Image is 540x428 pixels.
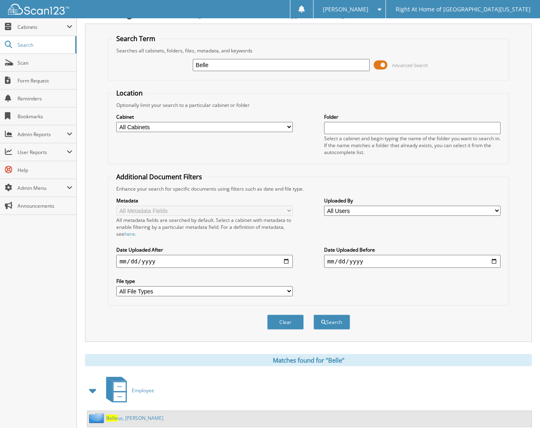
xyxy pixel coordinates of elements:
span: Search [17,41,71,48]
span: Reminders [17,95,72,102]
span: Admin Reports [17,131,67,138]
span: Announcements [17,202,72,209]
span: Cabinets [17,24,67,30]
iframe: Chat Widget [499,389,540,428]
input: end [324,255,501,268]
div: Select a cabinet and begin typing the name of the folder you want to search in. If the name match... [324,135,501,156]
legend: Search Term [112,34,159,43]
label: Date Uploaded After [116,246,293,253]
a: here [124,230,135,237]
div: Matches found for "Belle" [85,354,532,366]
div: Searches all cabinets, folders, files, metadata, and keywords [112,47,505,54]
button: Clear [267,315,304,330]
label: Metadata [116,197,293,204]
span: Right At Home of [GEOGRAPHIC_DATA][US_STATE] [396,7,531,12]
label: Date Uploaded Before [324,246,501,253]
span: Scan [17,59,72,66]
span: Admin Menu [17,185,67,191]
img: scan123-logo-white.svg [8,4,69,15]
span: Advanced Search [392,62,428,68]
legend: Additional Document Filters [112,172,206,181]
div: Enhance your search for specific documents using filters such as date and file type. [112,185,505,192]
span: Help [17,167,72,174]
div: All metadata fields are searched by default. Select a cabinet with metadata to enable filtering b... [116,217,293,237]
span: Bookmarks [17,113,72,120]
span: User Reports [17,149,67,156]
span: Belle [106,415,118,421]
span: [PERSON_NAME] [323,7,368,12]
span: Employee [132,387,154,394]
label: Cabinet [116,113,293,120]
a: Belleus, [PERSON_NAME] [106,415,163,421]
legend: Location [112,89,147,98]
label: File type [116,278,293,285]
img: folder2.png [89,413,106,423]
span: Form Request [17,77,72,84]
label: Folder [324,113,501,120]
button: Search [314,315,350,330]
input: start [116,255,293,268]
label: Uploaded By [324,197,501,204]
div: Optionally limit your search to a particular cabinet or folder [112,102,505,109]
a: Employee [101,374,154,406]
